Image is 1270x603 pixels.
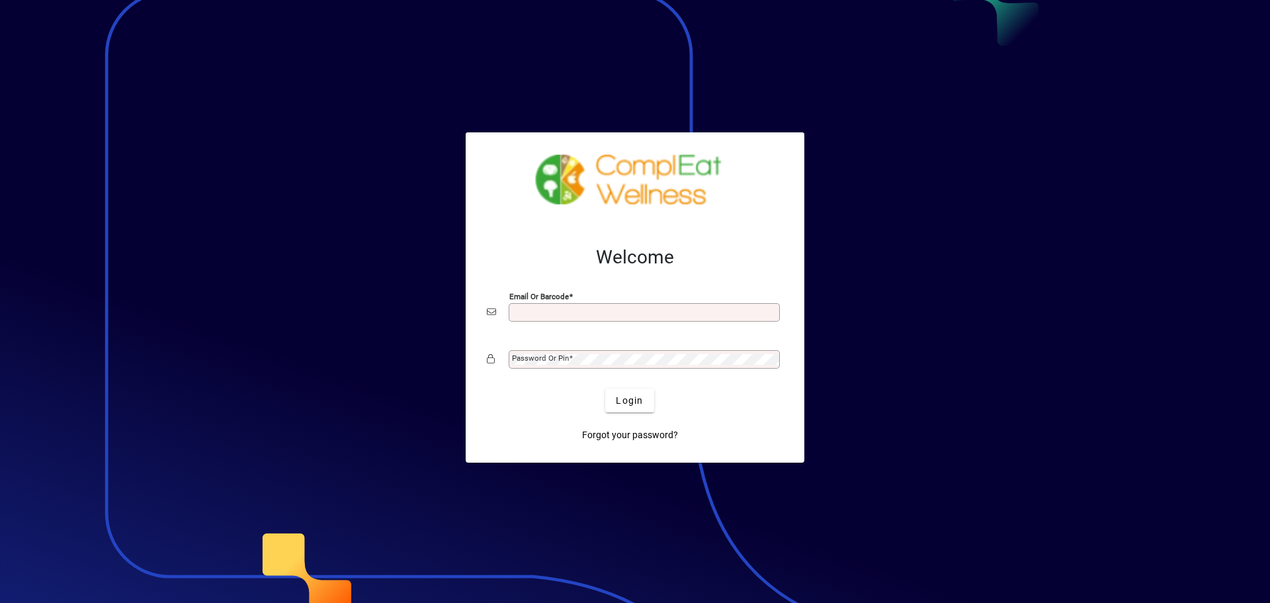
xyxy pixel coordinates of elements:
[616,394,643,408] span: Login
[577,423,683,447] a: Forgot your password?
[512,353,569,363] mat-label: Password or Pin
[487,246,783,269] h2: Welcome
[509,292,569,301] mat-label: Email or Barcode
[582,428,678,442] span: Forgot your password?
[605,389,654,412] button: Login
